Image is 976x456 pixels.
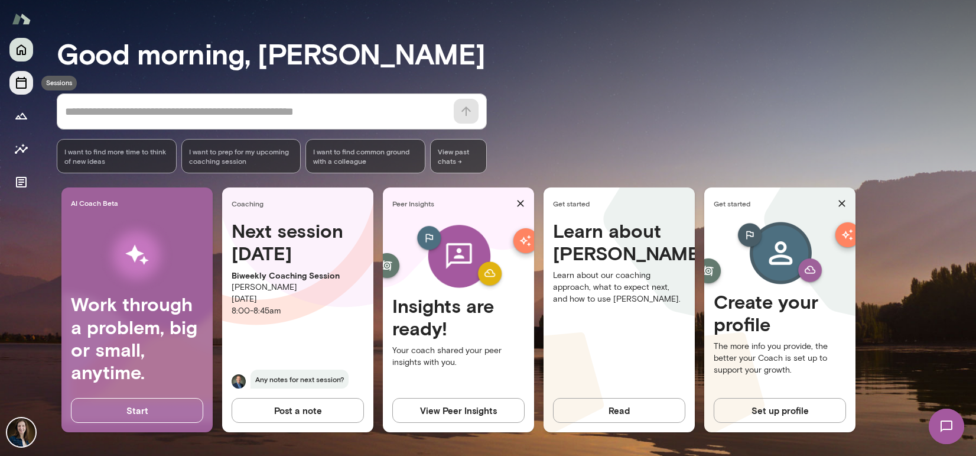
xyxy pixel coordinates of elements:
[71,398,203,423] button: Start
[401,219,516,295] img: peer-insights
[9,38,33,62] button: Home
[313,147,418,166] span: I want to find common ground with a colleague
[57,139,177,173] div: I want to find more time to think of new ideas
[250,370,349,389] span: Any notes for next session?
[12,8,31,30] img: Mento
[64,147,169,166] span: I want to find more time to think of new ideas
[189,147,294,166] span: I want to prep for my upcoming coaching session
[553,270,685,305] p: Learn about our coaching approach, what to expect next, and how to use [PERSON_NAME].
[714,290,846,336] h4: Create your profile
[9,71,33,95] button: Sessions
[714,398,846,423] button: Set up profile
[553,219,685,265] h4: Learn about [PERSON_NAME]
[57,37,976,70] h3: Good morning, [PERSON_NAME]
[232,219,364,265] h4: Next session [DATE]
[84,218,190,293] img: AI Workflows
[392,398,525,423] button: View Peer Insights
[232,270,364,282] p: Biweekly Coaching Session
[71,293,203,384] h4: Work through a problem, big or small, anytime.
[9,137,33,161] button: Insights
[181,139,301,173] div: I want to prep for my upcoming coaching session
[718,219,841,290] img: Create profile
[41,76,77,90] div: Sessions
[232,374,246,389] img: Michael
[7,418,35,447] img: Anna Chilstedt
[232,199,369,208] span: Coaching
[232,305,364,317] p: 8:00 - 8:45am
[430,139,487,173] span: View past chats ->
[232,293,364,305] p: [DATE]
[714,341,846,376] p: The more info you provide, the better your Coach is set up to support your growth.
[9,170,33,194] button: Documents
[714,199,833,208] span: Get started
[392,199,512,208] span: Peer Insights
[71,198,208,208] span: AI Coach Beta
[232,282,364,293] p: [PERSON_NAME]
[232,398,364,423] button: Post a note
[305,139,425,173] div: I want to find common ground with a colleague
[9,104,33,128] button: Growth Plan
[392,295,525,340] h4: Insights are ready!
[553,398,685,423] button: Read
[553,199,690,208] span: Get started
[392,345,525,368] p: Your coach shared your peer insights with you.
